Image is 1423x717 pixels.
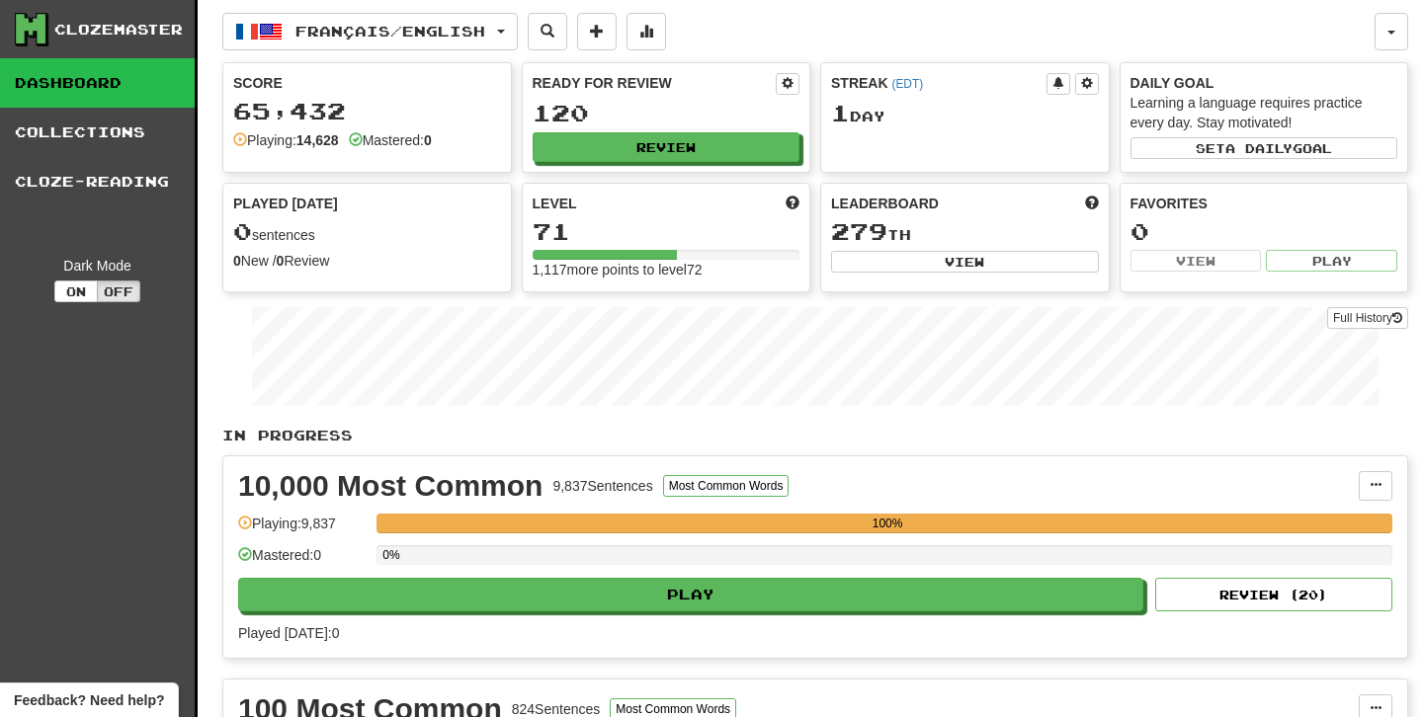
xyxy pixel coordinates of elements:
[533,219,800,244] div: 71
[14,690,164,710] span: Open feedback widget
[533,101,800,125] div: 120
[233,194,338,213] span: Played [DATE]
[296,132,339,148] strong: 14,628
[533,260,800,279] div: 1,117 more points to level 72
[1130,137,1398,159] button: Seta dailygoal
[233,99,501,123] div: 65,432
[233,217,252,245] span: 0
[233,73,501,93] div: Score
[233,253,241,269] strong: 0
[831,73,1046,93] div: Streak
[1130,250,1262,272] button: View
[1130,219,1398,244] div: 0
[277,253,285,269] strong: 0
[533,194,577,213] span: Level
[1155,578,1392,611] button: Review (20)
[1130,73,1398,93] div: Daily Goal
[233,219,501,245] div: sentences
[831,99,850,126] span: 1
[1266,250,1397,272] button: Play
[627,13,666,50] button: More stats
[533,132,800,162] button: Review
[533,73,777,93] div: Ready for Review
[382,514,1392,533] div: 100%
[54,280,98,302] button: On
[233,251,501,271] div: New / Review
[528,13,567,50] button: Search sentences
[97,280,140,302] button: Off
[222,426,1408,445] p: In Progress
[831,217,887,245] span: 279
[831,219,1099,245] div: th
[424,132,432,148] strong: 0
[786,194,799,213] span: Score more points to level up
[552,476,652,496] div: 9,837 Sentences
[1085,194,1099,213] span: This week in points, UTC
[233,130,339,150] div: Playing:
[238,545,367,578] div: Mastered: 0
[577,13,617,50] button: Add sentence to collection
[831,194,939,213] span: Leaderboard
[222,13,518,50] button: Français/English
[1327,307,1408,329] a: Full History
[15,256,180,276] div: Dark Mode
[1130,93,1398,132] div: Learning a language requires practice every day. Stay motivated!
[54,20,183,40] div: Clozemaster
[295,23,485,40] span: Français / English
[238,471,543,501] div: 10,000 Most Common
[831,251,1099,273] button: View
[238,625,339,641] span: Played [DATE]: 0
[831,101,1099,126] div: Day
[238,514,367,546] div: Playing: 9,837
[891,77,923,91] a: (EDT)
[349,130,432,150] div: Mastered:
[238,578,1143,611] button: Play
[663,475,790,497] button: Most Common Words
[1130,194,1398,213] div: Favorites
[1225,141,1293,155] span: a daily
